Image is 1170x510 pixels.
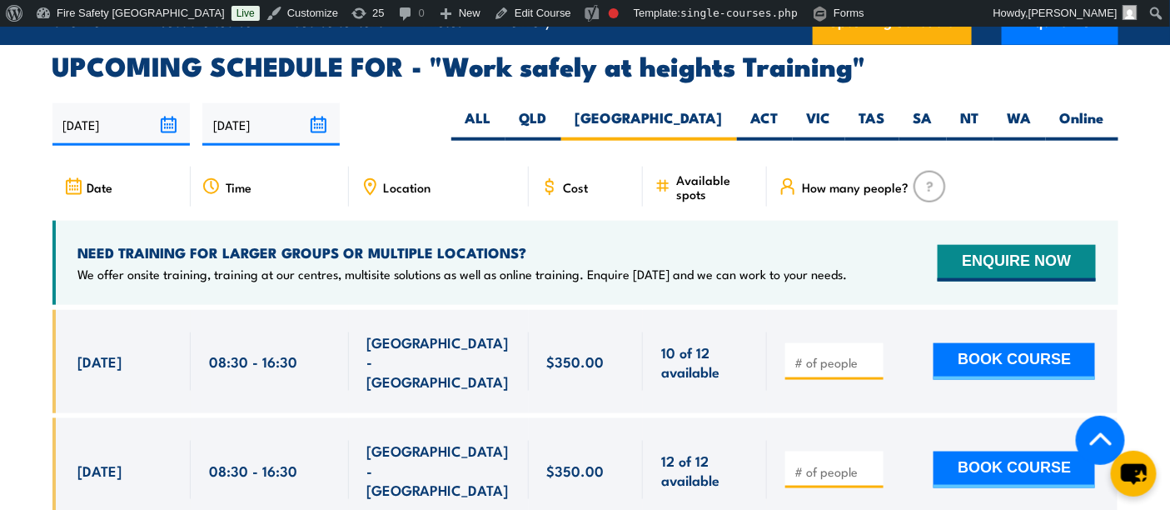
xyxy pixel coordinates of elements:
[609,8,619,18] div: Focus keyphrase not set
[78,461,122,480] span: [DATE]
[87,180,113,194] span: Date
[802,180,909,194] span: How many people?
[52,53,1118,77] h2: UPCOMING SCHEDULE FOR - "Work safely at heights Training"
[564,180,589,194] span: Cost
[661,451,749,490] span: 12 of 12 available
[1111,451,1157,497] button: chat-button
[680,7,798,19] span: single-courses.php
[451,108,505,141] label: ALL
[661,342,749,382] span: 10 of 12 available
[794,463,878,480] input: # of people
[737,108,793,141] label: ACT
[78,243,848,262] h4: NEED TRAINING FOR LARGER GROUPS OR MULTIPLE LOCATIONS?
[793,108,845,141] label: VIC
[202,103,340,146] input: To date
[1046,108,1118,141] label: Online
[1028,7,1118,19] span: [PERSON_NAME]
[899,108,947,141] label: SA
[934,343,1095,380] button: BOOK COURSE
[993,108,1046,141] label: WA
[78,352,122,371] span: [DATE]
[561,108,737,141] label: [GEOGRAPHIC_DATA]
[845,108,899,141] label: TAS
[547,352,605,371] span: $350.00
[676,172,755,201] span: Available spots
[947,108,993,141] label: NT
[232,6,260,21] a: Live
[505,108,561,141] label: QLD
[367,441,510,499] span: [GEOGRAPHIC_DATA] - [GEOGRAPHIC_DATA]
[52,103,190,146] input: From date
[209,461,297,480] span: 08:30 - 16:30
[226,180,251,194] span: Time
[367,332,510,391] span: [GEOGRAPHIC_DATA] - [GEOGRAPHIC_DATA]
[547,461,605,480] span: $350.00
[938,245,1095,282] button: ENQUIRE NOW
[794,354,878,371] input: # of people
[78,266,848,282] p: We offer onsite training, training at our centres, multisite solutions as well as online training...
[934,452,1095,488] button: BOOK COURSE
[384,180,431,194] span: Location
[209,352,297,371] span: 08:30 - 16:30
